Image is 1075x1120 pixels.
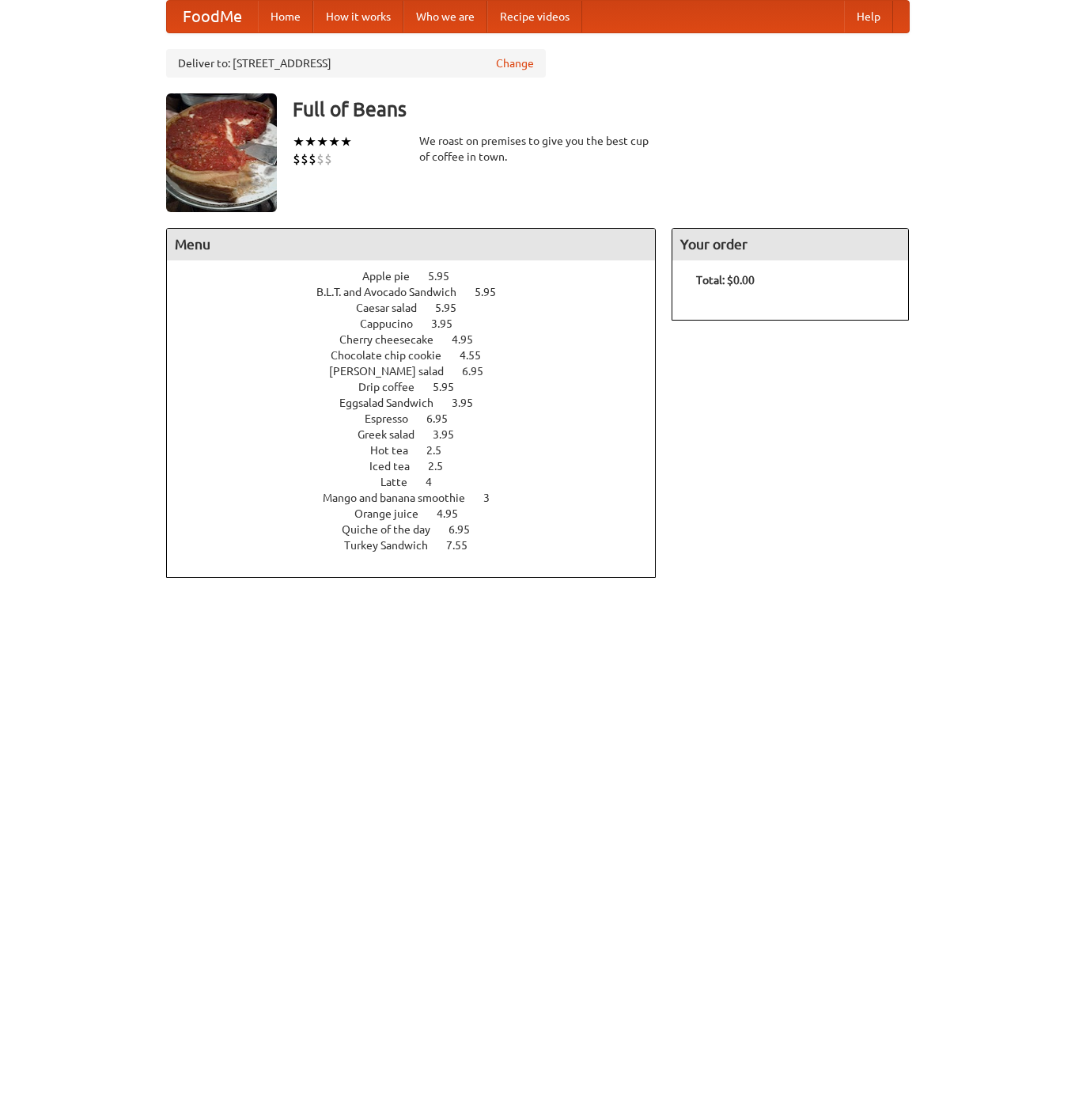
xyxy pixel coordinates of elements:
a: Recipe videos [487,1,582,32]
span: Drip coffee [358,381,430,393]
a: Home [258,1,313,32]
span: Caesar salad [356,302,433,314]
span: Espresso [365,412,424,425]
a: B.L.T. and Avocado Sandwich 5.95 [316,286,525,298]
img: angular.jpg [166,93,277,212]
li: ★ [305,133,316,150]
span: Cherry cheesecake [339,333,449,346]
span: 2.5 [428,460,459,473]
li: ★ [293,133,305,150]
span: Apple pie [362,270,426,283]
a: Caesar salad 5.95 [356,302,486,314]
a: Latte 4 [380,476,461,488]
span: Eggsalad Sandwich [339,397,449,409]
span: 4 [426,476,448,488]
span: 5.95 [435,302,472,314]
a: Hot tea 2.5 [370,444,471,457]
div: We roast on premises to give you the best cup of coffee in town. [419,133,657,165]
a: Iced tea 2.5 [369,460,472,473]
span: 7.55 [446,539,483,552]
li: ★ [316,133,328,150]
span: 3 [483,492,505,504]
span: 3.95 [452,397,489,409]
a: How it works [313,1,403,32]
b: Total: $0.00 [696,274,755,287]
a: Espresso 6.95 [365,412,477,425]
li: $ [293,150,301,168]
span: 2.5 [426,444,457,457]
a: Cappucino 3.95 [360,317,482,330]
li: ★ [340,133,352,150]
span: Hot tea [370,444,424,457]
li: ★ [328,133,340,150]
li: $ [301,150,308,168]
li: $ [324,150,332,168]
span: [PERSON_NAME] salad [329,365,460,378]
span: B.L.T. and Avocado Sandwich [316,286,472,298]
h4: Your order [672,229,908,260]
a: Help [844,1,893,32]
span: 6.95 [426,412,464,425]
span: Latte [380,476,423,488]
span: 6.95 [449,523,486,536]
a: Change [496,55,534,71]
span: Turkey Sandwich [344,539,444,552]
a: Turkey Sandwich 7.55 [344,539,497,552]
a: Orange juice 4.95 [354,507,487,520]
a: Apple pie 5.95 [362,270,479,283]
span: 3.95 [431,317,468,330]
span: 6.95 [462,365,499,378]
li: $ [316,150,324,168]
a: Greek salad 3.95 [358,428,483,441]
li: $ [308,150,316,168]
a: Drip coffee 5.95 [358,381,483,393]
span: Chocolate chip cookie [331,349,457,362]
span: Orange juice [354,507,434,520]
a: FoodMe [167,1,258,32]
a: Who we are [403,1,487,32]
a: Chocolate chip cookie 4.55 [331,349,510,362]
span: 5.95 [475,286,512,298]
a: Mango and banana smoothie 3 [323,492,519,504]
a: Cherry cheesecake 4.95 [339,333,502,346]
div: Deliver to: [STREET_ADDRESS] [166,49,546,78]
a: Eggsalad Sandwich 3.95 [339,397,502,409]
span: 5.95 [428,270,465,283]
h4: Menu [167,229,656,260]
span: 4.95 [437,507,474,520]
span: Iced tea [369,460,426,473]
span: Cappucino [360,317,429,330]
span: Greek salad [358,428,430,441]
span: 5.95 [433,381,470,393]
span: 3.95 [433,428,470,441]
span: Quiche of the day [342,523,446,536]
a: Quiche of the day 6.95 [342,523,499,536]
h3: Full of Beans [293,93,910,125]
span: 4.55 [460,349,497,362]
a: [PERSON_NAME] salad 6.95 [329,365,513,378]
span: Mango and banana smoothie [323,492,481,504]
span: 4.95 [452,333,489,346]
